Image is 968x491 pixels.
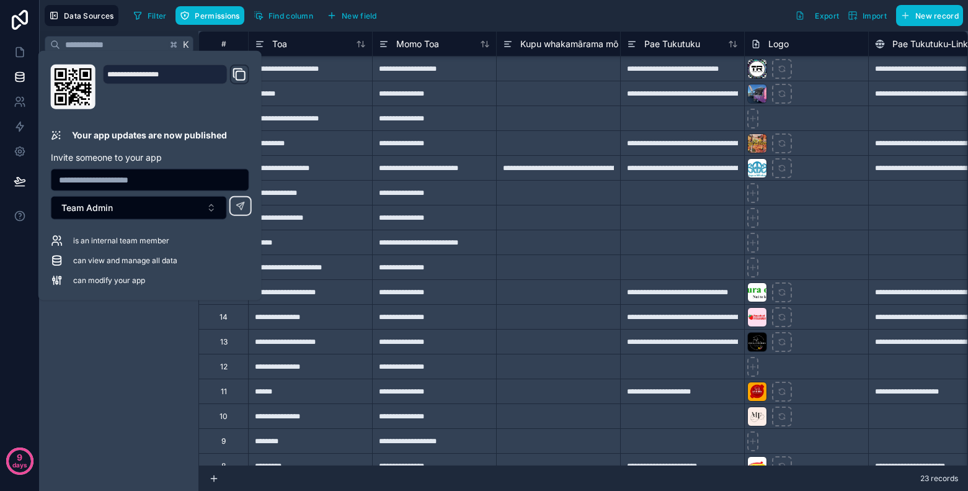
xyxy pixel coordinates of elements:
p: Invite someone to your app [51,151,249,164]
button: Select Button [51,196,227,220]
button: New record [896,5,963,26]
span: Pae Tukutuku [644,38,700,50]
a: Permissions [175,6,249,25]
span: Kupu whakamārama mō te toa [520,38,644,50]
p: 9 [17,451,22,464]
span: 23 records [920,474,958,484]
button: Find column [249,6,317,25]
div: 11 [221,387,227,397]
span: Momo Toa [396,38,439,50]
div: 13 [220,337,228,347]
span: New field [342,11,377,20]
button: New field [322,6,381,25]
button: Import [843,5,891,26]
div: 9 [221,436,226,446]
div: 8 [221,461,226,471]
div: 10 [220,412,228,421]
span: Export [815,11,839,20]
span: K [182,40,190,49]
div: Domain and Custom Link [103,65,249,109]
span: Find column [269,11,313,20]
span: can view and manage all data [73,256,177,266]
span: Data Sources [64,11,114,20]
span: Team Admin [61,202,113,214]
span: can modify your app [73,276,145,286]
span: New record [915,11,959,20]
div: 14 [220,312,228,322]
button: Permissions [175,6,244,25]
p: days [12,456,27,474]
button: Data Sources [45,5,118,26]
span: Import [863,11,887,20]
p: Your app updates are now published [72,129,227,142]
div: # [208,39,239,48]
span: Toa [272,38,287,50]
span: is an internal team member [73,236,169,246]
span: Permissions [195,11,239,20]
button: Filter [128,6,171,25]
span: Filter [148,11,167,20]
span: Logo [768,38,789,50]
div: 12 [220,362,228,372]
span: Pae Tukutuku-Link [892,38,968,50]
a: New record [891,5,963,26]
button: Export [791,5,843,26]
